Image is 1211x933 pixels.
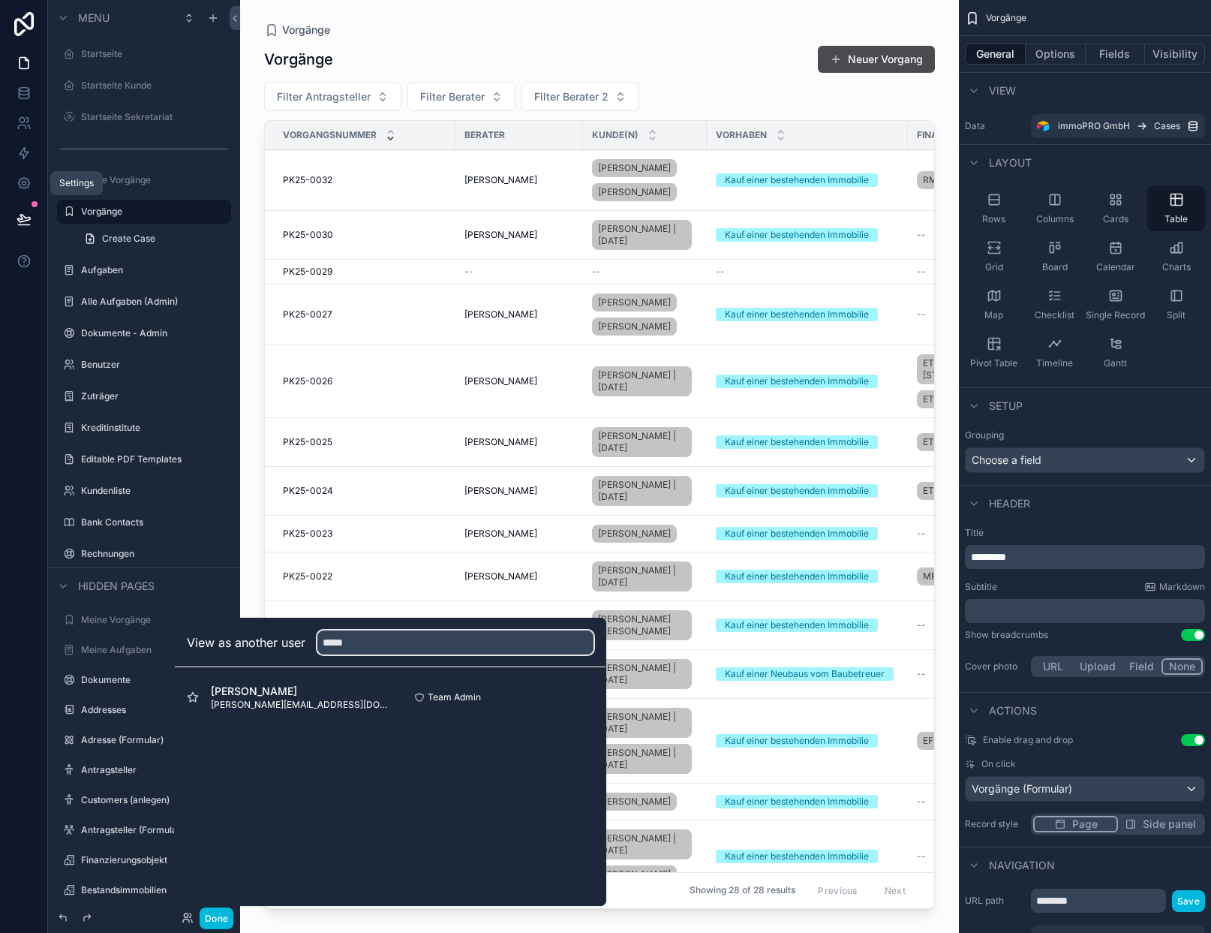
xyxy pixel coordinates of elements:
label: Finanzierungsobjekt [81,854,222,866]
span: Create Case [102,233,155,245]
button: Timeline [1026,330,1083,375]
span: Navigation [989,858,1055,873]
span: Vorhaben [716,129,767,141]
span: Layout [989,155,1032,170]
span: Timeline [1036,357,1073,369]
label: Vorgänge [81,206,222,218]
span: Side panel [1143,817,1196,832]
label: Kundenliste [81,485,222,497]
span: Choose a field [972,453,1041,466]
button: Calendar [1086,234,1144,279]
div: Show breadcrumbs [965,629,1048,641]
button: Choose a field [965,447,1205,473]
button: Pivot Table [965,330,1023,375]
span: Pivot Table [970,357,1017,369]
button: None [1161,658,1203,675]
label: Dokumente [81,674,222,686]
label: Alle Aufgaben (Admin) [81,296,222,308]
label: Record style [965,818,1025,830]
a: Adresse (Formular) [81,734,222,746]
button: Split [1147,282,1205,327]
button: Map [965,282,1023,327]
button: Done [200,907,233,929]
label: Data [965,120,1025,132]
label: Antragsteller (Formular) [81,824,222,836]
span: Cases [1154,120,1180,132]
label: Zuträger [81,390,222,402]
a: immoPRO GmbHCases [1031,114,1205,138]
span: Single Record [1086,309,1145,321]
span: Map [984,309,1003,321]
h2: View as another user [187,634,305,652]
span: Showing 28 of 28 results [690,885,795,897]
span: Vorgänge [986,12,1026,24]
span: Page [1072,817,1098,832]
span: Checklist [1035,309,1074,321]
button: Cards [1086,186,1144,231]
label: Kreditinstitute [81,422,222,434]
button: Upload [1073,658,1122,675]
label: Meine Vorgänge [81,614,222,626]
span: [PERSON_NAME][EMAIL_ADDRESS][DOMAIN_NAME] [211,699,390,711]
span: Menu [78,11,110,26]
label: Startseite [81,48,222,60]
button: Rows [965,186,1023,231]
button: Fields [1086,44,1146,65]
button: Field [1122,658,1162,675]
button: Save [1172,890,1205,912]
span: Finanzierungsobjekt [917,129,1026,141]
span: Board [1042,261,1068,273]
span: Charts [1162,261,1191,273]
a: Create Case [75,227,231,251]
label: Meine Aufgaben [81,644,201,656]
span: Header [989,496,1030,511]
label: Benutzer [81,359,222,371]
label: Customers (anlegen) [81,794,222,806]
button: Checklist [1026,282,1083,327]
button: Gantt [1086,330,1144,375]
label: Meine Vorgänge [81,174,222,186]
span: Setup [989,399,1023,414]
button: URL [1033,658,1073,675]
button: Board [1026,234,1083,279]
div: scrollable content [965,545,1205,569]
label: Title [965,527,1205,539]
a: Editable PDF Templates [81,453,222,465]
label: Bank Contacts [81,516,222,528]
span: Vorgänge (Formular) [972,781,1072,796]
label: Bestandsimmobilien [81,884,222,896]
label: Dokumente - Admin [81,327,222,339]
label: Cover photo [965,661,1025,673]
label: Antragsteller [81,764,222,776]
span: Split [1167,309,1185,321]
a: Aufgaben [81,264,222,276]
label: Addresses [81,704,222,716]
span: Vorgangsnummer [283,129,377,141]
img: Airtable Logo [1037,120,1049,132]
a: Markdown [1144,581,1205,593]
button: Grid [965,234,1023,279]
button: Charts [1147,234,1205,279]
div: scrollable content [965,599,1205,623]
span: Actions [989,703,1037,718]
button: Visibility [1145,44,1205,65]
label: Startseite Kunde [81,80,222,92]
span: Gantt [1104,357,1127,369]
span: Cards [1103,213,1128,225]
span: Table [1164,213,1188,225]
